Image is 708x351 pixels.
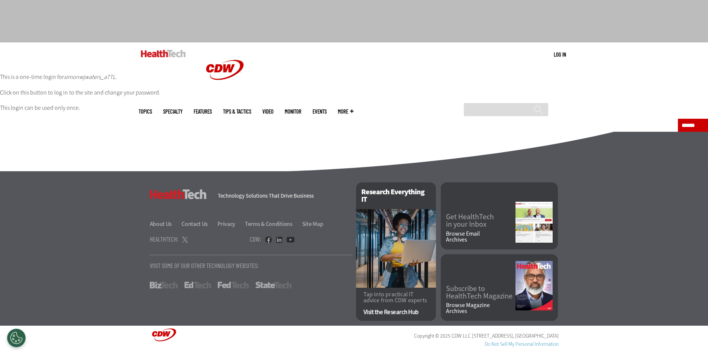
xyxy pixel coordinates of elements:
[218,193,347,199] h4: Technology Solutions That Drive Business
[223,109,251,114] a: Tips & Tactics
[446,285,515,300] a: Subscribe toHealthTech Magazine
[302,220,323,228] a: Site Map
[197,92,253,99] a: CDW
[150,220,181,228] a: About Us
[139,109,152,114] span: Topics
[363,291,429,303] p: Tap into practical IT advice from CDW experts
[446,231,515,243] a: Browse EmailArchives
[197,42,253,98] img: Home
[194,109,212,114] a: Features
[515,332,559,339] span: [GEOGRAPHIC_DATA]
[150,262,352,269] p: Visit Some Of Our Other Technology Websites:
[515,202,553,243] img: newsletter screenshot
[338,109,353,114] span: More
[181,220,216,228] a: Contact Us
[285,109,301,114] a: MonITor
[150,189,207,199] h3: HealthTech
[313,109,327,114] a: Events
[250,236,261,242] h4: CDW:
[356,182,436,209] h2: Research Everything IT
[245,220,301,228] a: Terms & Conditions
[255,282,291,288] a: StateTech
[150,236,178,242] h4: HealthTech:
[515,261,553,310] img: Fall 2025 Cover
[554,51,566,58] a: Log in
[485,341,559,348] a: Do Not Sell My Personal Information
[64,73,115,81] em: simonwjwaters_a7TL
[554,51,566,58] div: User menu
[219,1,489,35] iframe: advertisement
[150,282,178,288] a: BizTech
[513,332,514,339] span: ,
[446,213,515,228] a: Get HealthTechin your Inbox
[452,332,513,339] span: CDW LLC [STREET_ADDRESS]
[163,109,182,114] span: Specialty
[414,332,450,339] span: Copyright © 2025
[262,109,274,114] a: Video
[7,329,26,347] button: Open Preferences
[218,282,249,288] a: FedTech
[363,309,429,315] a: Visit the Research Hub
[141,50,186,57] img: Home
[184,282,211,288] a: EdTech
[446,302,515,314] a: Browse MagazineArchives
[217,220,244,228] a: Privacy
[7,329,26,347] div: Cookies Settings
